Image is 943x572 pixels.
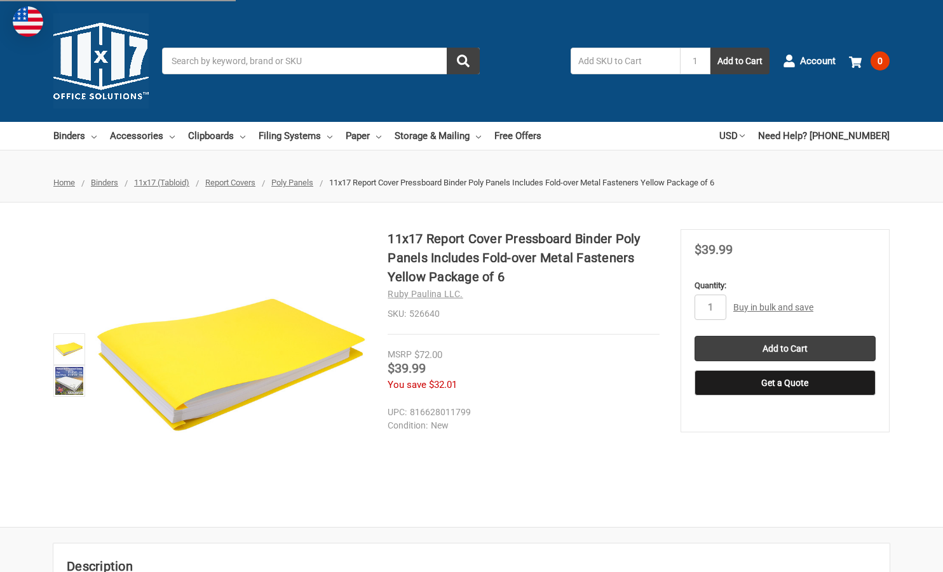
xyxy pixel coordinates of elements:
[388,307,406,321] dt: SKU:
[162,48,480,74] input: Search by keyword, brand or SKU
[55,367,83,395] img: 11x17 Report Cover Pressboard Binder Poly Panels Includes Fold-over Metal Fasteners Yellow Packag...
[271,178,313,187] a: Poly Panels
[494,122,541,150] a: Free Offers
[719,122,745,150] a: USD
[871,51,890,70] span: 0
[205,178,255,187] a: Report Covers
[53,178,75,187] a: Home
[53,13,149,109] img: 11x17.com
[800,54,836,69] span: Account
[571,48,680,74] input: Add SKU to Cart
[388,361,426,376] span: $39.99
[388,419,654,432] dd: New
[329,178,714,187] span: 11x17 Report Cover Pressboard Binder Poly Panels Includes Fold-over Metal Fasteners Yellow Packag...
[388,419,428,432] dt: Condition:
[388,289,463,299] a: Ruby Paulina LLC.
[695,242,733,257] span: $39.99
[110,122,175,150] a: Accessories
[388,348,412,361] div: MSRP
[388,406,654,419] dd: 816628011799
[53,122,97,150] a: Binders
[13,6,43,37] img: duty and tax information for United States
[695,279,876,292] label: Quantity:
[429,379,457,390] span: $32.01
[388,307,660,321] dd: 526640
[758,122,890,150] a: Need Help? [PHONE_NUMBER]
[55,335,83,363] img: 11x17 Report Cover Pressboard Binder Poly Panels Includes Fold-over Metal Fasteners Yellow Packag...
[695,336,876,361] input: Add to Cart
[134,178,189,187] a: 11x17 (Tabloid)
[388,406,407,419] dt: UPC:
[259,122,332,150] a: Filing Systems
[388,229,660,286] h1: 11x17 Report Cover Pressboard Binder Poly Panels Includes Fold-over Metal Fasteners Yellow Packag...
[91,178,118,187] a: Binders
[388,379,426,390] span: You save
[395,122,481,150] a: Storage & Mailing
[346,122,381,150] a: Paper
[188,122,245,150] a: Clipboards
[710,48,770,74] button: Add to Cart
[849,44,890,77] a: 0
[414,349,442,361] span: $72.00
[783,44,836,77] a: Account
[695,370,876,396] button: Get a Quote
[95,229,367,500] img: 11x17 Report Cover Pressboard Binder Poly Panels Includes Fold-over Metal Fasteners Yellow Packag...
[733,302,813,312] a: Buy in bulk and save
